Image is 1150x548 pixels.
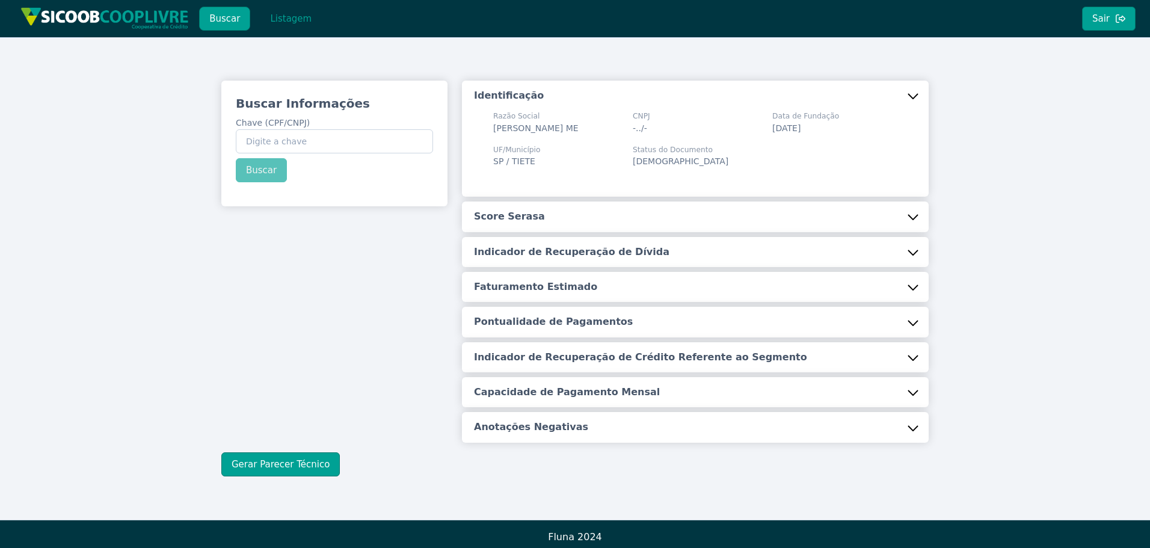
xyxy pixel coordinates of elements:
button: Listagem [260,7,322,31]
span: -../- [633,123,647,133]
button: Faturamento Estimado [462,272,929,302]
span: Razão Social [493,111,579,122]
h5: Indicador de Recuperação de Dívida [474,245,669,259]
button: Buscar [199,7,250,31]
span: SP / TIETE [493,156,535,166]
h5: Pontualidade de Pagamentos [474,315,633,328]
span: [DEMOGRAPHIC_DATA] [633,156,728,166]
button: Score Serasa [462,202,929,232]
h5: Faturamento Estimado [474,280,597,294]
h5: Score Serasa [474,210,545,223]
input: Chave (CPF/CNPJ) [236,129,433,153]
span: [DATE] [772,123,801,133]
h5: Anotações Negativas [474,420,588,434]
button: Anotações Negativas [462,412,929,442]
span: [PERSON_NAME] ME [493,123,579,133]
h5: Identificação [474,89,544,102]
img: img/sicoob_cooplivre.png [20,7,189,29]
h5: Indicador de Recuperação de Crédito Referente ao Segmento [474,351,807,364]
span: Fluna 2024 [548,531,602,543]
button: Sair [1082,7,1136,31]
button: Gerar Parecer Técnico [221,452,340,476]
button: Indicador de Recuperação de Crédito Referente ao Segmento [462,342,929,372]
button: Pontualidade de Pagamentos [462,307,929,337]
button: Capacidade de Pagamento Mensal [462,377,929,407]
h5: Capacidade de Pagamento Mensal [474,386,660,399]
span: CNPJ [633,111,650,122]
button: Identificação [462,81,929,111]
span: Data de Fundação [772,111,839,122]
span: Chave (CPF/CNPJ) [236,118,310,128]
h3: Buscar Informações [236,95,433,112]
span: Status do Documento [633,144,728,155]
button: Indicador de Recuperação de Dívida [462,237,929,267]
span: UF/Município [493,144,540,155]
